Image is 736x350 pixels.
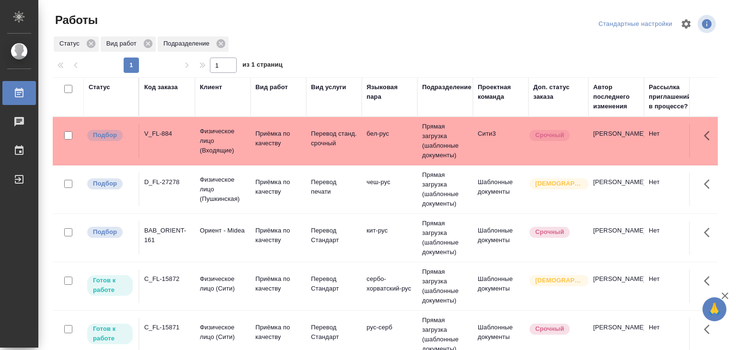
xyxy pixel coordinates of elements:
div: Вид услуги [311,82,346,92]
div: Автор последнего изменения [593,82,639,111]
td: [PERSON_NAME] [588,221,644,255]
p: Перевод печати [311,177,357,197]
div: Рассылка приглашений в процессе? [649,82,695,111]
p: Приёмка по качеству [255,226,301,245]
td: Нет [644,269,700,303]
p: Физическое лицо (Сити) [200,323,246,342]
td: Шаблонные документы [473,221,529,255]
span: 🙏 [706,299,723,319]
p: Перевод Стандарт [311,323,357,342]
div: Подразделение [158,36,229,52]
button: 🙏 [702,297,726,321]
button: Здесь прячутся важные кнопки [698,124,721,147]
td: Шаблонные документы [473,173,529,206]
td: чеш-рус [362,173,417,206]
div: D_FL-27278 [144,177,190,187]
td: Прямая загрузка (шаблонные документы) [417,117,473,165]
p: [DEMOGRAPHIC_DATA] [535,276,583,285]
div: Можно подбирать исполнителей [86,129,134,142]
p: Вид работ [106,39,140,48]
p: Приёмка по качеству [255,177,301,197]
td: Нет [644,173,700,206]
div: V_FL-884 [144,129,190,139]
div: C_FL-15872 [144,274,190,284]
td: [PERSON_NAME] [588,173,644,206]
div: Проектная команда [478,82,524,102]
p: Срочный [535,324,564,334]
td: Сити3 [473,124,529,158]
p: Срочный [535,227,564,237]
div: BAB_ORIENT-161 [144,226,190,245]
div: Вид работ [255,82,288,92]
div: split button [596,17,675,32]
div: Доп. статус заказа [533,82,584,102]
p: Подбор [93,179,117,188]
p: Физическое лицо (Пушкинская) [200,175,246,204]
p: [DEMOGRAPHIC_DATA] [535,179,583,188]
div: Статус [89,82,110,92]
div: Можно подбирать исполнителей [86,226,134,239]
td: Прямая загрузка (шаблонные документы) [417,214,473,262]
div: C_FL-15871 [144,323,190,332]
p: Готов к работе [93,276,127,295]
p: Приёмка по качеству [255,323,301,342]
div: Исполнитель может приступить к работе [86,274,134,297]
p: Готов к работе [93,324,127,343]
p: Срочный [535,130,564,140]
p: Подразделение [163,39,213,48]
div: Код заказа [144,82,178,92]
p: Ориент - Midea [200,226,246,235]
td: Шаблонные документы [473,269,529,303]
div: Исполнитель может приступить к работе [86,323,134,345]
p: Подбор [93,227,117,237]
p: Перевод Стандарт [311,226,357,245]
button: Здесь прячутся важные кнопки [698,269,721,292]
td: Прямая загрузка (шаблонные документы) [417,262,473,310]
span: Работы [53,12,98,28]
span: из 1 страниц [242,59,283,73]
p: Перевод станд. срочный [311,129,357,148]
div: Клиент [200,82,222,92]
td: Нет [644,221,700,255]
div: Языковая пара [367,82,413,102]
p: Приёмка по качеству [255,129,301,148]
div: Подразделение [422,82,471,92]
span: Посмотреть информацию [698,15,718,33]
p: Подбор [93,130,117,140]
p: Статус [59,39,83,48]
td: Прямая загрузка (шаблонные документы) [417,165,473,213]
button: Здесь прячутся важные кнопки [698,173,721,196]
div: Статус [54,36,99,52]
div: Можно подбирать исполнителей [86,177,134,190]
td: Нет [644,124,700,158]
td: [PERSON_NAME] [588,269,644,303]
div: Вид работ [101,36,156,52]
p: Приёмка по качеству [255,274,301,293]
td: кит-рус [362,221,417,255]
td: сербо-хорватский-рус [362,269,417,303]
p: Перевод Стандарт [311,274,357,293]
td: [PERSON_NAME] [588,124,644,158]
p: Физическое лицо (Сити) [200,274,246,293]
button: Здесь прячутся важные кнопки [698,318,721,341]
td: бел-рус [362,124,417,158]
span: Настроить таблицу [675,12,698,35]
button: Здесь прячутся важные кнопки [698,221,721,244]
p: Физическое лицо (Входящие) [200,127,246,155]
